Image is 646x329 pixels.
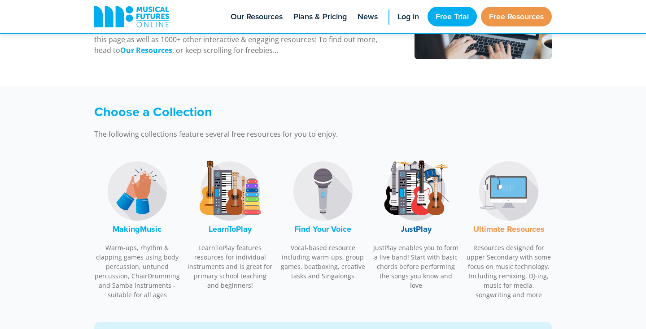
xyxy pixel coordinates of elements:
p: Resources designed for upper Secondary with some focus on music technology. Including remixing, D... [466,243,552,299]
font: Ultimate Resources [473,223,545,235]
strong: Our Resources [120,45,172,55]
span: Log in [397,11,419,23]
a: LearnToPlay LogoLearnToPlay LearnToPlay features resources for individual instruments and is grea... [187,153,273,295]
p: JustPlay enables you to form a live band! Start with basic chords before performing the songs you... [373,243,459,290]
a: JustPlay LogoJustPlay JustPlay enables you to form a live band! Start with basic chords before pe... [373,153,459,295]
font: JustPlay [401,223,432,235]
font: MakingMusic [113,223,161,235]
p: Vocal-based resource including warm-ups, group games, beatboxing, creative tasks and Singalongs [280,243,366,281]
p: Membership to Musical Futures Online includes access to all of the resources found on this page a... [94,23,392,56]
p: LearnToPlay features resources for individual instruments and is great for primary school teachin... [187,243,273,290]
h3: Choose a Collection [94,104,444,120]
img: LearnToPlay Logo [196,157,264,225]
img: JustPlay Logo [382,157,450,225]
p: Warm-ups, rhythm & clapping games using body percussion, untuned percussion, ChairDrumming and Sa... [94,243,180,299]
img: Find Your Voice Logo [289,157,357,225]
font: Find Your Voice [294,223,351,235]
a: Find Your Voice LogoFind Your Voice Vocal-based resource including warm-ups, group games, beatbox... [280,153,366,286]
a: Free Trial [428,7,477,26]
img: MakingMusic Logo [104,157,171,225]
a: Music Technology LogoUltimate Resources Resources designed for upper Secondary with some focus on... [466,153,552,304]
span: News [358,11,378,23]
a: MakingMusic LogoMakingMusic Warm-ups, rhythm & clapping games using body percussion, untuned perc... [94,153,180,304]
a: Free Resources [481,7,552,26]
span: Plans & Pricing [293,11,347,23]
a: Our Resources [120,45,172,56]
span: Our Resources [231,11,283,23]
img: Music Technology Logo [475,157,542,225]
p: The following collections feature several free resources for you to enjoy. [94,129,444,139]
font: LearnToPlay [209,223,252,235]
